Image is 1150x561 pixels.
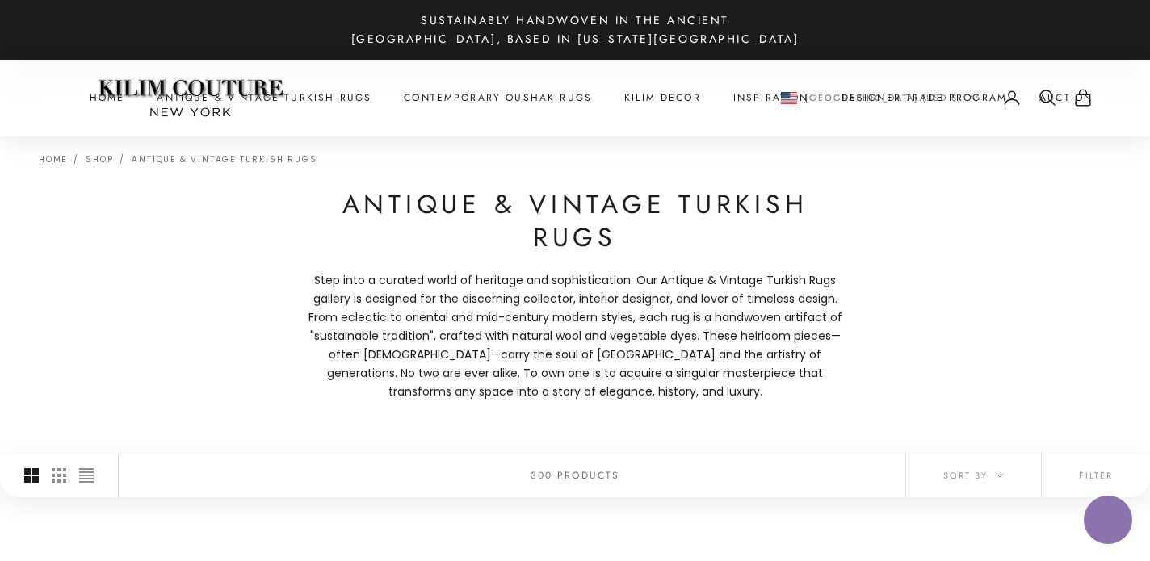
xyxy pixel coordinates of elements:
[781,88,1093,107] nav: Secondary navigation
[39,153,67,165] a: Home
[24,454,39,497] button: Switch to larger product images
[781,92,797,104] img: United States
[90,60,292,136] img: Logo of Kilim Couture New York
[1079,496,1137,548] inbox-online-store-chat: Shopify online store chat
[86,153,113,165] a: Shop
[300,188,850,255] h1: Antique & Vintage Turkish Rugs
[79,454,94,497] button: Switch to compact product images
[733,90,809,106] a: Inspiration
[624,90,701,106] summary: Kilim Decor
[132,153,317,165] a: Antique & Vintage Turkish Rugs
[300,271,850,402] p: Step into a curated world of heritage and sophistication. Our Antique & Vintage Turkish Rugs gall...
[531,467,620,483] p: 300 products
[349,11,801,48] p: Sustainably Handwoven in the Ancient [GEOGRAPHIC_DATA], Based in [US_STATE][GEOGRAPHIC_DATA]
[52,454,66,497] button: Switch to smaller product images
[805,90,963,105] span: [GEOGRAPHIC_DATA] (USD $)
[1042,454,1150,497] button: Filter
[39,153,317,164] nav: Breadcrumb
[943,468,1004,483] span: Sort by
[906,454,1041,497] button: Sort by
[781,90,979,105] button: Change country or currency
[90,90,1093,106] nav: Primary navigation
[404,90,592,106] a: Contemporary Oushak Rugs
